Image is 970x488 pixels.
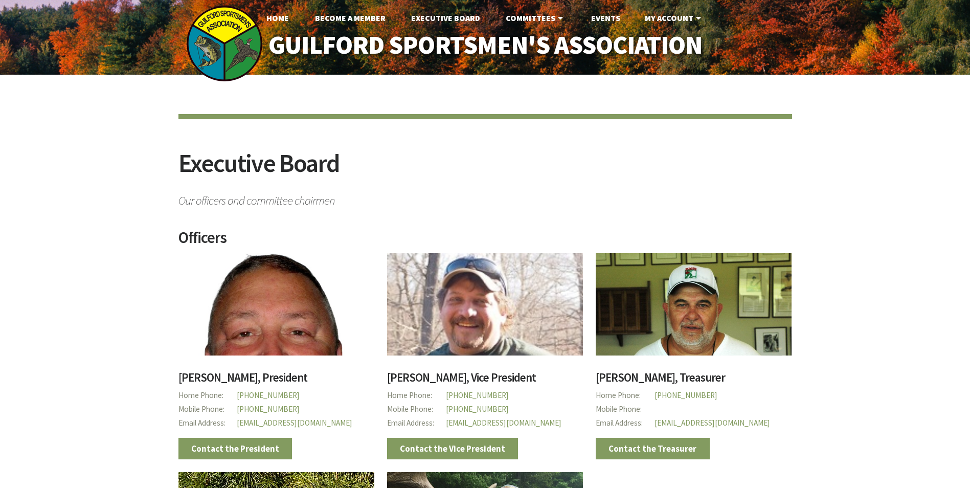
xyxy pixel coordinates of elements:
span: Mobile Phone [596,403,655,416]
a: [EMAIL_ADDRESS][DOMAIN_NAME] [446,418,561,428]
a: My Account [637,8,712,28]
a: [PHONE_NUMBER] [655,390,717,400]
a: Contact the President [178,438,292,459]
a: Home [258,8,297,28]
a: [PHONE_NUMBER] [446,390,509,400]
h2: Executive Board [178,150,792,189]
span: Email Address [596,416,655,430]
a: Guilford Sportsmen's Association [246,24,724,67]
span: Home Phone [596,389,655,403]
span: Mobile Phone [387,403,446,416]
a: Executive Board [403,8,488,28]
span: Mobile Phone [178,403,237,416]
span: Email Address [178,416,237,430]
a: [PHONE_NUMBER] [237,404,300,414]
span: Email Address [387,416,446,430]
span: Our officers and committee chairmen [178,189,792,207]
a: [PHONE_NUMBER] [237,390,300,400]
a: Contact the Treasurer [596,438,710,459]
span: Home Phone [178,389,237,403]
span: Home Phone [387,389,446,403]
a: Events [583,8,628,28]
a: Contact the Vice President [387,438,518,459]
a: Become A Member [307,8,394,28]
a: Committees [498,8,574,28]
h3: [PERSON_NAME], Vice President [387,371,583,389]
a: [PHONE_NUMBER] [446,404,509,414]
h3: [PERSON_NAME], Treasurer [596,371,792,389]
a: [EMAIL_ADDRESS][DOMAIN_NAME] [655,418,770,428]
h2: Officers [178,230,792,253]
a: [EMAIL_ADDRESS][DOMAIN_NAME] [237,418,352,428]
img: logo_sm.png [186,5,263,82]
h3: [PERSON_NAME], President [178,371,374,389]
